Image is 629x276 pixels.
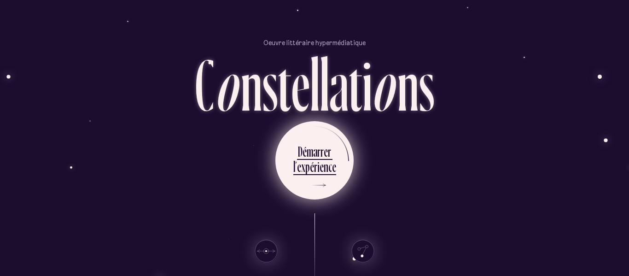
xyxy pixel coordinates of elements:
[328,158,332,176] div: c
[291,47,310,121] div: e
[371,47,397,121] div: o
[313,142,317,160] div: a
[310,47,320,121] div: l
[214,47,241,121] div: o
[317,158,320,176] div: i
[305,158,310,176] div: p
[263,38,366,47] p: Oeuvre littéraire hypermédiatique
[320,47,329,121] div: l
[320,158,324,176] div: e
[241,47,262,121] div: n
[349,47,362,121] div: t
[320,142,324,160] div: r
[317,142,320,160] div: r
[295,158,297,176] div: ’
[324,142,328,160] div: e
[329,47,349,121] div: a
[298,142,303,160] div: D
[278,47,291,121] div: t
[362,47,372,121] div: i
[324,158,328,176] div: n
[301,158,305,176] div: x
[195,47,214,121] div: C
[303,142,307,160] div: é
[275,121,354,200] button: Démarrerl’expérience
[293,158,295,176] div: l
[310,158,314,176] div: é
[397,47,419,121] div: n
[314,158,317,176] div: r
[307,142,313,160] div: m
[262,47,278,121] div: s
[332,158,336,176] div: e
[328,142,331,160] div: r
[419,47,434,121] div: s
[297,158,301,176] div: e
